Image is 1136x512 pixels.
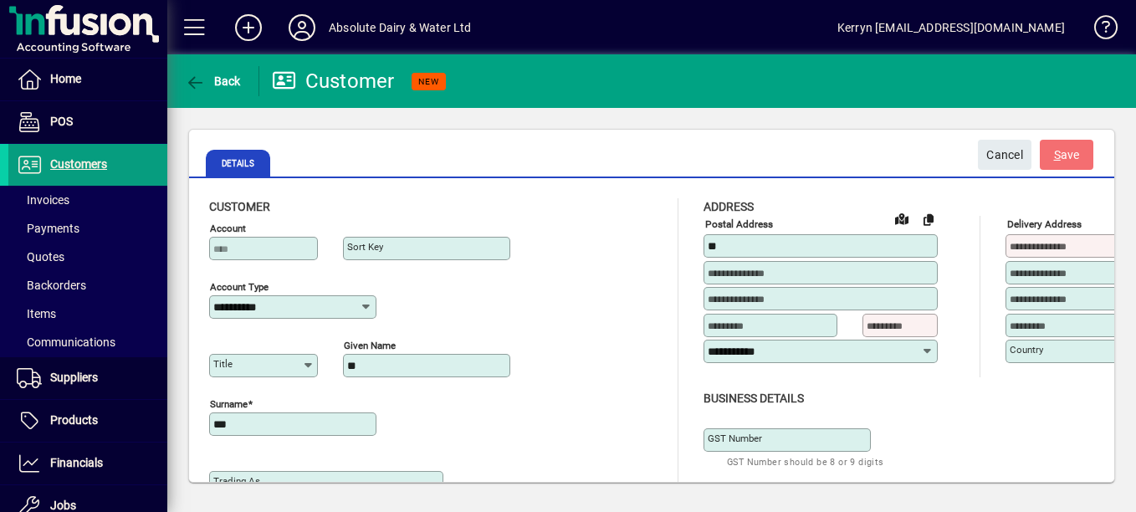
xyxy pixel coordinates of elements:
[915,206,942,233] button: Copy to Delivery address
[17,307,56,320] span: Items
[185,74,241,88] span: Back
[418,76,439,87] span: NEW
[8,214,167,243] a: Payments
[17,335,115,349] span: Communications
[50,115,73,128] span: POS
[17,222,79,235] span: Payments
[213,358,233,370] mat-label: Title
[727,452,884,471] mat-hint: GST Number should be 8 or 9 digits
[167,66,259,96] app-page-header-button: Back
[8,186,167,214] a: Invoices
[17,193,69,207] span: Invoices
[344,340,396,351] mat-label: Given name
[8,243,167,271] a: Quotes
[213,475,260,487] mat-label: Trading as
[1054,141,1080,169] span: ave
[210,398,248,410] mat-label: Surname
[837,14,1065,41] div: Kerryn [EMAIL_ADDRESS][DOMAIN_NAME]
[50,499,76,512] span: Jobs
[8,101,167,143] a: POS
[181,66,245,96] button: Back
[986,141,1023,169] span: Cancel
[329,14,472,41] div: Absolute Dairy & Water Ltd
[210,223,246,234] mat-label: Account
[206,150,270,177] span: Details
[50,371,98,384] span: Suppliers
[1054,148,1061,161] span: S
[704,200,754,213] span: Address
[347,241,383,253] mat-label: Sort key
[210,281,269,293] mat-label: Account Type
[50,72,81,85] span: Home
[888,205,915,232] a: View on map
[17,279,86,292] span: Backorders
[1010,344,1043,356] mat-label: Country
[222,13,275,43] button: Add
[17,250,64,264] span: Quotes
[209,200,270,213] span: Customer
[708,433,762,444] mat-label: GST Number
[8,300,167,328] a: Items
[1040,140,1093,170] button: Save
[50,413,98,427] span: Products
[8,59,167,100] a: Home
[50,157,107,171] span: Customers
[8,271,167,300] a: Backorders
[272,68,395,95] div: Customer
[978,140,1031,170] button: Cancel
[704,392,804,405] span: Business details
[275,13,329,43] button: Profile
[8,400,167,442] a: Products
[8,328,167,356] a: Communications
[8,443,167,484] a: Financials
[8,357,167,399] a: Suppliers
[1082,3,1115,58] a: Knowledge Base
[50,456,103,469] span: Financials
